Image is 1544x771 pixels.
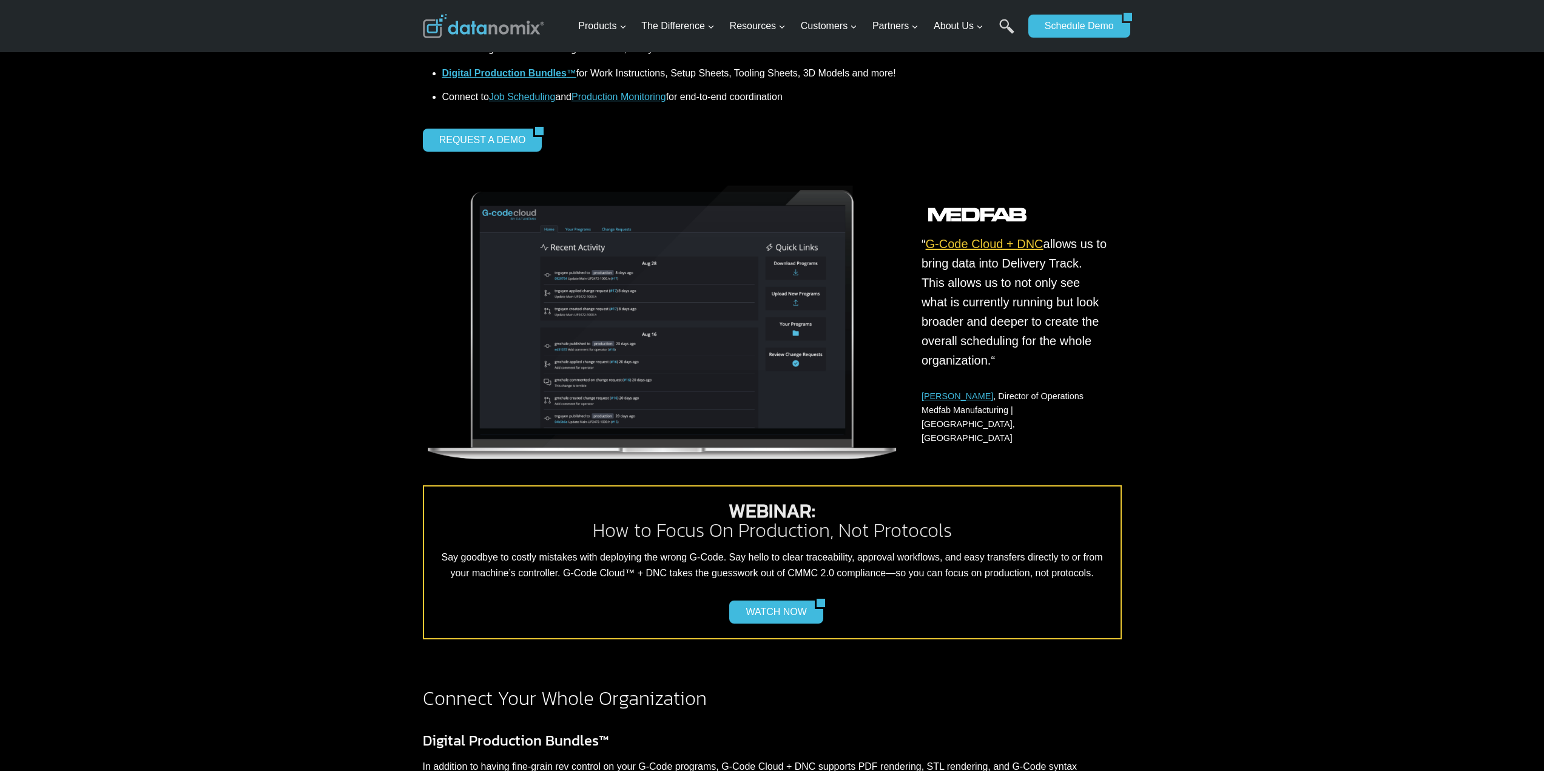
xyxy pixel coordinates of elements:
[573,7,1022,46] nav: Primary Navigation
[922,200,1033,234] img: Datanomix Customer - Medfab
[934,18,983,34] span: About Us
[423,186,902,468] img: Datanomix G-Code Cloud™ + DNC
[922,234,1107,370] p: “ allows us to bring data into Delivery Track. This allows us to not only see what is currently r...
[165,271,204,279] a: Privacy Policy
[1028,15,1122,38] a: Schedule Demo
[872,18,919,34] span: Partners
[730,18,786,34] span: Resources
[136,271,154,279] a: Terms
[434,501,1111,540] h2: How to Focus On Production, Not Protocols
[442,85,918,109] li: Connect to and for end-to-end coordination
[423,129,534,152] a: REQUEST A DEMO
[641,18,715,34] span: The Difference
[922,391,993,401] a: [PERSON_NAME]
[571,92,666,102] a: Production Monitoring
[434,550,1111,581] p: Say goodbye to costly mistakes with deploying the wrong G-Code. Say hello to clear traceability, ...
[578,18,626,34] span: Products
[273,1,312,12] span: Last Name
[273,50,328,61] span: Phone number
[922,389,1107,445] p: , Director of Operations Medfab Manufacturing | [GEOGRAPHIC_DATA], [GEOGRAPHIC_DATA]
[489,92,555,102] a: Job Scheduling
[729,601,814,624] a: WATCH NOW
[442,61,918,86] li: for Work Instructions, Setup Sheets, Tooling Sheets, 3D Models and more!
[442,68,576,78] a: Digital Production Bundles™
[999,19,1014,46] a: Search
[442,68,567,78] strong: Digital Production Bundles
[926,237,1043,251] a: G-Code Cloud + DNC
[273,150,320,161] span: State/Region
[729,496,815,525] strong: WEBINAR:
[423,14,544,38] img: Datanomix
[801,18,857,34] span: Customers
